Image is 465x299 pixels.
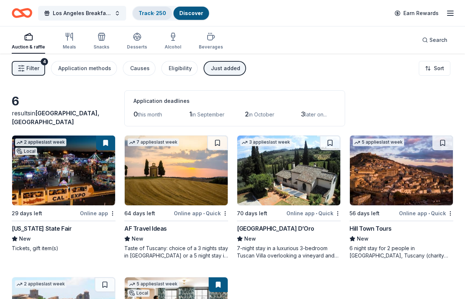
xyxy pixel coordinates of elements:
[128,138,179,146] div: 7 applies last week
[128,289,150,297] div: Local
[138,111,162,118] span: this month
[128,280,179,288] div: 5 applies last week
[244,234,256,243] span: New
[305,111,327,118] span: later on...
[316,210,317,216] span: •
[390,7,443,20] a: Earn Rewards
[204,61,246,76] button: Just added
[12,209,42,218] div: 29 days left
[125,136,228,205] img: Image for AF Travel Ideas
[130,64,150,73] div: Causes
[19,234,31,243] span: New
[245,110,249,118] span: 2
[123,61,155,76] button: Causes
[133,97,336,105] div: Application deadlines
[15,280,66,288] div: 2 applies last week
[349,224,392,233] div: Hill Town Tours
[124,135,228,259] a: Image for AF Travel Ideas7 applieslast week64 days leftOnline app•QuickAF Travel IdeasNewTaste of...
[349,135,453,259] a: Image for Hill Town Tours 5 applieslast week56 days leftOnline app•QuickHill Town ToursNew6 night...
[189,110,192,118] span: 1
[15,138,66,146] div: 2 applies last week
[26,64,39,73] span: Filter
[12,61,45,76] button: Filter4
[80,209,116,218] div: Online app
[179,10,203,16] a: Discover
[124,245,228,259] div: Taste of Tuscany: choice of a 3 nights stay in [GEOGRAPHIC_DATA] or a 5 night stay in [GEOGRAPHIC...
[165,29,181,54] button: Alcohol
[53,9,111,18] span: Los Angeles Breakfast Club Centennial Celebration
[12,109,116,126] div: results
[94,44,109,50] div: Snacks
[127,29,147,54] button: Desserts
[51,61,117,76] button: Application methods
[419,61,450,76] button: Sort
[58,64,111,73] div: Application methods
[15,148,37,155] div: Local
[192,111,224,118] span: in September
[434,64,444,73] span: Sort
[349,245,453,259] div: 6 night stay for 2 people in [GEOGRAPHIC_DATA], Tuscany (charity rate is $1380; retails at $2200;...
[12,136,115,205] img: Image for California State Fair
[249,111,274,118] span: in October
[12,4,32,22] a: Home
[12,94,116,109] div: 6
[237,209,267,218] div: 70 days left
[237,245,341,259] div: 7-night stay in a luxurious 3-bedroom Tuscan Villa overlooking a vineyard and the ancient walled ...
[416,33,453,47] button: Search
[429,36,447,44] span: Search
[127,44,147,50] div: Desserts
[169,64,192,73] div: Eligibility
[203,210,205,216] span: •
[41,58,48,65] div: 4
[428,210,430,216] span: •
[12,109,99,126] span: in
[132,234,143,243] span: New
[237,135,341,259] a: Image for Villa Sogni D’Oro3 applieslast week70 days leftOnline app•Quick[GEOGRAPHIC_DATA] D’OroN...
[161,61,198,76] button: Eligibility
[12,245,116,252] div: Tickets, gift item(s)
[12,109,99,126] span: [GEOGRAPHIC_DATA], [GEOGRAPHIC_DATA]
[12,29,45,54] button: Auction & raffle
[357,234,369,243] span: New
[12,135,116,252] a: Image for California State Fair2 applieslast weekLocal29 days leftOnline app[US_STATE] State Fair...
[350,136,453,205] img: Image for Hill Town Tours
[12,44,45,50] div: Auction & raffle
[38,6,126,21] button: Los Angeles Breakfast Club Centennial Celebration
[124,209,155,218] div: 64 days left
[132,6,210,21] button: Track· 250Discover
[133,110,138,118] span: 0
[165,44,181,50] div: Alcohol
[353,138,404,146] div: 5 applies last week
[199,44,223,50] div: Beverages
[63,44,76,50] div: Meals
[94,29,109,54] button: Snacks
[237,224,314,233] div: [GEOGRAPHIC_DATA] D’Oro
[124,224,167,233] div: AF Travel Ideas
[399,209,453,218] div: Online app Quick
[174,209,228,218] div: Online app Quick
[237,136,340,205] img: Image for Villa Sogni D’Oro
[211,64,240,73] div: Just added
[349,209,380,218] div: 56 days left
[139,10,166,16] a: Track· 250
[240,138,292,146] div: 3 applies last week
[286,209,341,218] div: Online app Quick
[199,29,223,54] button: Beverages
[301,110,305,118] span: 3
[12,224,72,233] div: [US_STATE] State Fair
[63,29,76,54] button: Meals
